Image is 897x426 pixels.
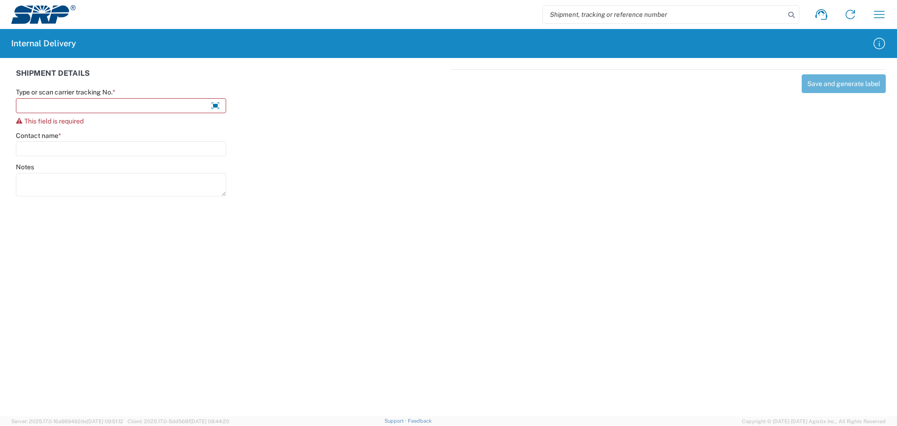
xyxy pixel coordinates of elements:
span: [DATE] 08:44:20 [190,419,229,424]
span: Copyright © [DATE]-[DATE] Agistix Inc., All Rights Reserved [742,417,886,426]
span: This field is required [24,117,84,125]
a: Support [384,418,408,424]
img: srp [11,5,76,24]
span: Server: 2025.17.0-16a969492de [11,419,123,424]
label: Type or scan carrier tracking No. [16,88,115,96]
label: Notes [16,163,34,171]
span: Client: 2025.17.0-5dd568f [128,419,229,424]
input: Shipment, tracking or reference number [543,6,785,23]
span: [DATE] 09:51:12 [87,419,123,424]
h2: Internal Delivery [11,38,76,49]
div: SHIPMENT DETAILS [16,69,446,88]
a: Feedback [408,418,432,424]
label: Contact name [16,131,61,140]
